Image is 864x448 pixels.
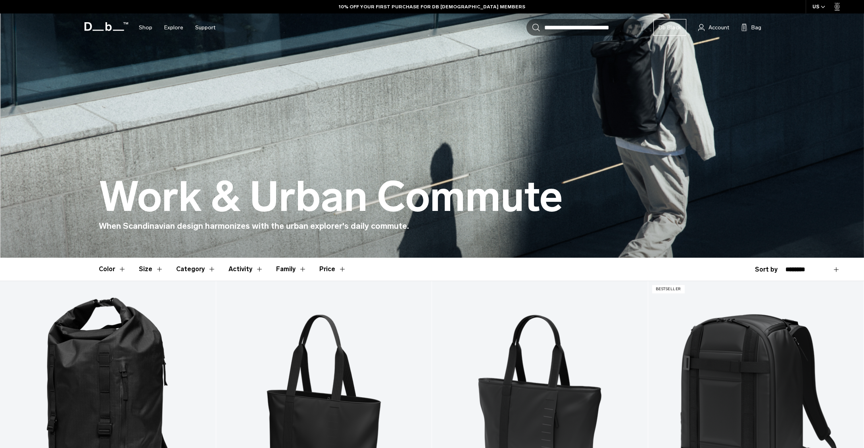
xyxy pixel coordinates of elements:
button: Toggle Filter [99,258,126,281]
a: Support [195,13,215,42]
a: Account [698,23,729,32]
button: Toggle Filter [228,258,263,281]
span: Bag [751,23,761,32]
button: Toggle Price [319,258,346,281]
span: Account [708,23,729,32]
button: Toggle Filter [276,258,307,281]
h1: Work & Urban Commute [99,174,563,220]
a: Shop [139,13,152,42]
span: When Scandinavian design harmonizes with the urban explorer's daily commute. [99,221,409,231]
button: Toggle Filter [176,258,216,281]
a: 10% OFF YOUR FIRST PURCHASE FOR DB [DEMOGRAPHIC_DATA] MEMBERS [339,3,525,10]
nav: Main Navigation [133,13,221,42]
a: Db Black [653,19,686,36]
p: Bestseller [652,285,685,293]
button: Toggle Filter [139,258,163,281]
button: Bag [741,23,761,32]
a: Explore [164,13,183,42]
